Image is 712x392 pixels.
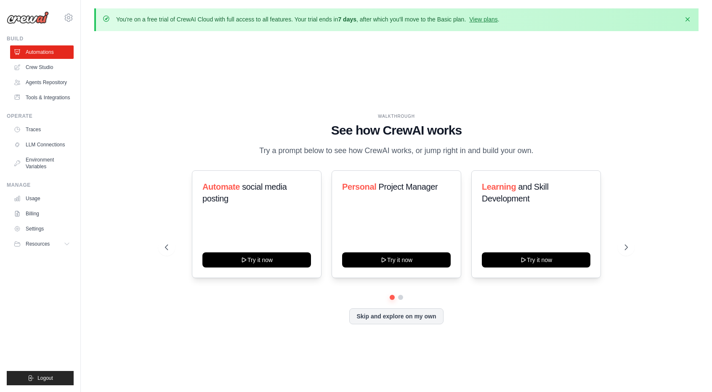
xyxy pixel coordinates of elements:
[116,15,499,24] p: You're on a free trial of CrewAI Cloud with full access to all features. Your trial ends in , aft...
[10,91,74,104] a: Tools & Integrations
[10,192,74,205] a: Usage
[7,182,74,188] div: Manage
[202,252,311,268] button: Try it now
[482,252,590,268] button: Try it now
[10,61,74,74] a: Crew Studio
[10,45,74,59] a: Automations
[469,16,497,23] a: View plans
[165,113,628,119] div: WALKTHROUGH
[342,182,376,191] span: Personal
[7,113,74,119] div: Operate
[165,123,628,138] h1: See how CrewAI works
[10,207,74,220] a: Billing
[10,76,74,89] a: Agents Repository
[37,375,53,381] span: Logout
[7,35,74,42] div: Build
[202,182,240,191] span: Automate
[10,138,74,151] a: LLM Connections
[26,241,50,247] span: Resources
[7,371,74,385] button: Logout
[10,237,74,251] button: Resources
[342,252,451,268] button: Try it now
[7,11,49,24] img: Logo
[10,123,74,136] a: Traces
[349,308,443,324] button: Skip and explore on my own
[378,182,438,191] span: Project Manager
[10,222,74,236] a: Settings
[482,182,516,191] span: Learning
[10,153,74,173] a: Environment Variables
[202,182,287,203] span: social media posting
[338,16,356,23] strong: 7 days
[255,145,538,157] p: Try a prompt below to see how CrewAI works, or jump right in and build your own.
